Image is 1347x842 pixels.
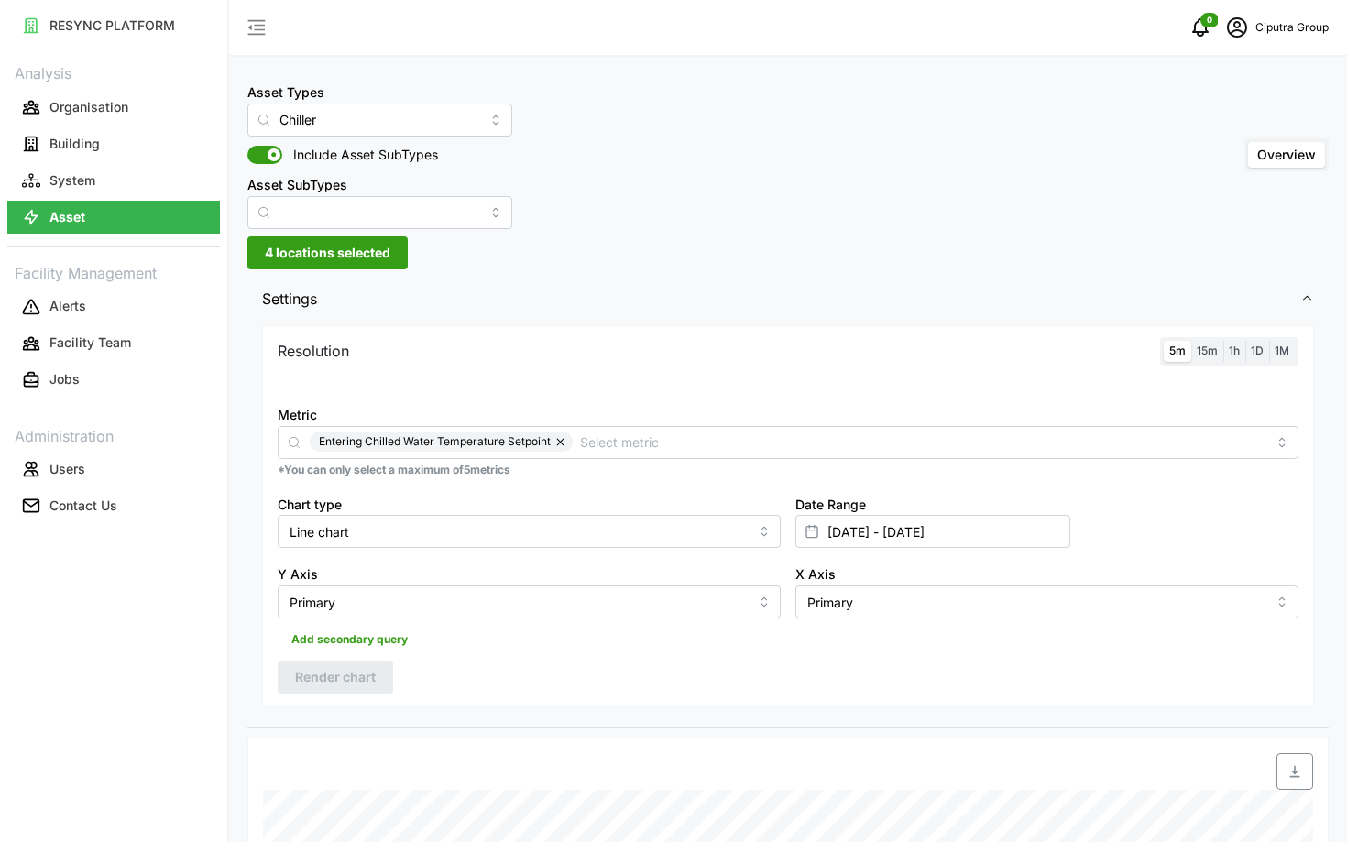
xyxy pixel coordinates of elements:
[247,236,408,269] button: 4 locations selected
[1229,344,1240,357] span: 1h
[7,9,220,42] button: RESYNC PLATFORM
[7,199,220,235] a: Asset
[49,208,85,226] p: Asset
[7,290,220,323] button: Alerts
[1197,344,1218,357] span: 15m
[7,327,220,360] button: Facility Team
[7,489,220,522] button: Contact Us
[1182,9,1219,46] button: notifications
[278,661,393,694] button: Render chart
[278,515,781,548] input: Select chart type
[49,497,117,515] p: Contact Us
[49,135,100,153] p: Building
[247,82,324,103] label: Asset Types
[1207,14,1212,27] span: 0
[1169,344,1186,357] span: 5m
[7,162,220,199] a: System
[7,289,220,325] a: Alerts
[278,495,342,515] label: Chart type
[49,171,95,190] p: System
[7,201,220,234] button: Asset
[1251,344,1264,357] span: 1D
[1219,9,1255,46] button: schedule
[7,364,220,397] button: Jobs
[278,463,1298,478] p: *You can only select a maximum of 5 metrics
[265,237,390,268] span: 4 locations selected
[7,453,220,486] button: Users
[7,487,220,524] a: Contact Us
[7,126,220,162] a: Building
[7,91,220,124] button: Organisation
[795,495,866,515] label: Date Range
[278,405,317,425] label: Metric
[49,16,175,35] p: RESYNC PLATFORM
[278,626,422,653] button: Add secondary query
[278,585,781,618] input: Select Y axis
[247,277,1329,322] button: Settings
[295,662,376,693] span: Render chart
[49,334,131,352] p: Facility Team
[7,451,220,487] a: Users
[262,277,1300,322] span: Settings
[49,98,128,116] p: Organisation
[282,146,438,164] span: Include Asset SubTypes
[49,370,80,388] p: Jobs
[291,627,408,652] span: Add secondary query
[795,515,1070,548] input: Select date range
[247,321,1329,727] div: Settings
[1275,344,1289,357] span: 1M
[49,297,86,315] p: Alerts
[7,89,220,126] a: Organisation
[278,340,349,363] p: Resolution
[278,564,318,585] label: Y Axis
[7,59,220,85] p: Analysis
[795,564,836,585] label: X Axis
[1255,19,1329,37] p: Ciputra Group
[7,325,220,362] a: Facility Team
[580,432,1266,452] input: Select metric
[795,585,1298,618] input: Select X axis
[7,258,220,285] p: Facility Management
[7,7,220,44] a: RESYNC PLATFORM
[49,460,85,478] p: Users
[7,164,220,197] button: System
[1257,147,1316,162] span: Overview
[7,421,220,448] p: Administration
[7,127,220,160] button: Building
[319,432,551,452] span: Entering Chilled Water Temperature Setpoint
[247,175,347,195] label: Asset SubTypes
[7,362,220,399] a: Jobs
